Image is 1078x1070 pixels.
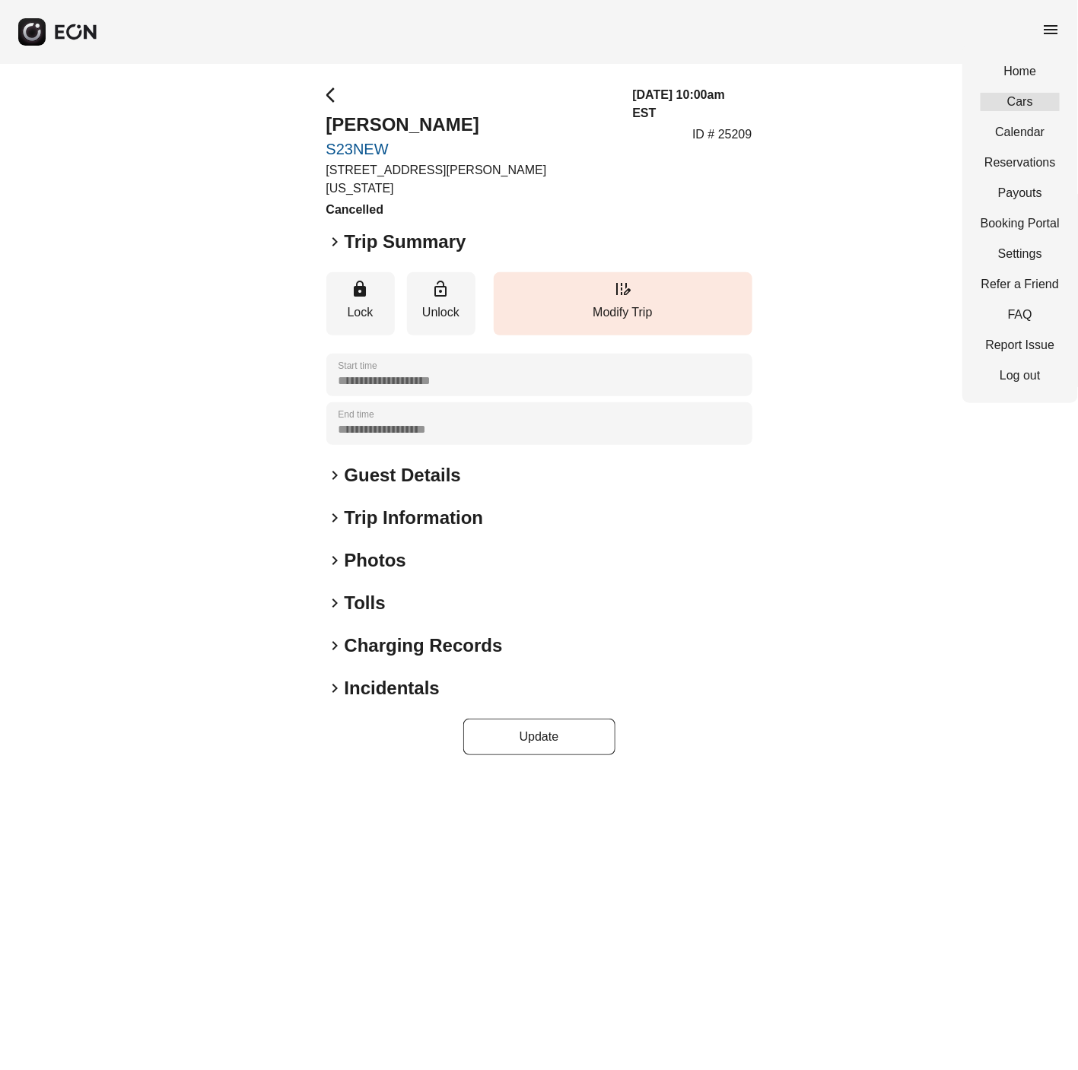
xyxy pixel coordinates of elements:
span: keyboard_arrow_right [326,233,345,251]
span: arrow_back_ios [326,86,345,104]
span: keyboard_arrow_right [326,509,345,527]
h2: Charging Records [345,633,503,658]
p: [STREET_ADDRESS][PERSON_NAME][US_STATE] [326,161,615,198]
a: FAQ [981,306,1060,324]
h2: [PERSON_NAME] [326,113,615,137]
a: Log out [981,367,1060,385]
p: Modify Trip [501,303,745,322]
p: Lock [334,303,387,322]
span: lock [351,280,370,298]
a: S23NEW [326,140,615,158]
p: ID # 25209 [692,125,752,144]
h2: Incidentals [345,676,440,700]
h2: Trip Information [345,506,484,530]
span: menu [1041,21,1060,39]
span: keyboard_arrow_right [326,637,345,655]
a: Settings [981,245,1060,263]
a: Calendar [981,123,1060,141]
button: Lock [326,272,395,335]
span: keyboard_arrow_right [326,594,345,612]
h3: [DATE] 10:00am EST [632,86,752,122]
a: Refer a Friend [981,275,1060,294]
a: Payouts [981,184,1060,202]
a: Booking Portal [981,214,1060,233]
h3: Cancelled [326,201,615,219]
span: keyboard_arrow_right [326,551,345,570]
button: Update [463,719,615,755]
span: edit_road [614,280,632,298]
h2: Tolls [345,591,386,615]
a: Cars [981,93,1060,111]
a: Reservations [981,154,1060,172]
h2: Guest Details [345,463,461,487]
span: lock_open [432,280,450,298]
span: keyboard_arrow_right [326,466,345,484]
a: Report Issue [981,336,1060,354]
button: Modify Trip [494,272,752,335]
span: keyboard_arrow_right [326,679,345,697]
p: Unlock [415,303,468,322]
h2: Photos [345,548,406,573]
h2: Trip Summary [345,230,466,254]
a: Home [981,62,1060,81]
button: Unlock [407,272,475,335]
